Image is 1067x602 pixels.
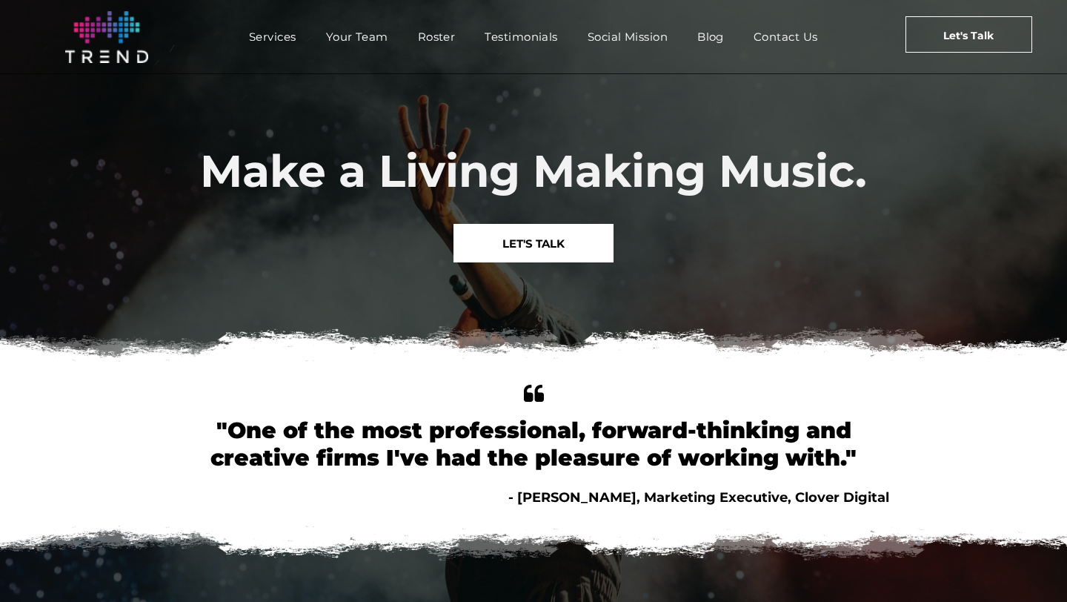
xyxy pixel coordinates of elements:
[905,16,1032,53] a: Let's Talk
[234,26,311,47] a: Services
[65,11,148,63] img: logo
[682,26,739,47] a: Blog
[200,144,867,198] span: Make a Living Making Music.
[943,17,994,54] span: Let's Talk
[403,26,471,47] a: Roster
[508,489,889,506] span: - [PERSON_NAME], Marketing Executive, Clover Digital
[210,417,857,472] font: "One of the most professional, forward-thinking and creative firms I've had the pleasure of worki...
[311,26,403,47] a: Your Team
[573,26,682,47] a: Social Mission
[739,26,833,47] a: Contact Us
[502,225,565,262] span: LET'S TALK
[453,224,614,262] a: LET'S TALK
[470,26,572,47] a: Testimonials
